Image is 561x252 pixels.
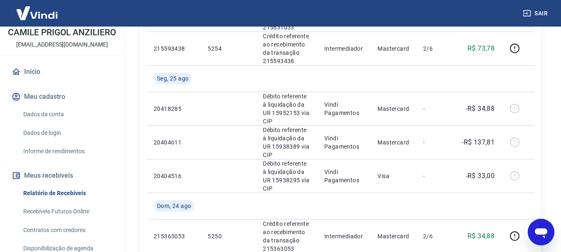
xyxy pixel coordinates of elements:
p: Vindi Pagamentos [324,134,364,151]
p: 5254 [208,44,250,53]
p: Débito referente à liquidação da UR 15952153 via CIP [263,92,311,125]
p: -R$ 34,88 [466,104,495,114]
p: 215363053 [154,232,194,240]
p: Débito referente à liquidação da UR 15938389 via CIP [263,126,311,159]
a: Dados da conta [20,106,114,123]
p: 20404516 [154,172,194,180]
p: Visa [377,172,410,180]
button: Meu cadastro [10,88,114,106]
p: Mastercard [377,105,410,113]
p: Vindi Pagamentos [324,100,364,117]
p: 20418285 [154,105,194,113]
img: Vindi [10,0,64,26]
p: - [423,105,448,113]
a: Contratos com credores [20,222,114,239]
p: 5250 [208,232,250,240]
p: R$ 73,78 [468,44,495,54]
p: Mastercard [377,232,410,240]
p: 2/6 [423,232,448,240]
a: Dados de login [20,125,114,142]
p: Mastercard [377,138,410,147]
p: [EMAIL_ADDRESS][DOMAIN_NAME] [16,40,108,49]
a: Informe de rendimentos [20,143,114,160]
p: Mastercard [377,44,410,53]
p: Débito referente à liquidação da UR 15938295 via CIP [263,159,311,193]
button: Sair [521,6,551,21]
p: R$ 34,88 [468,231,495,241]
a: Recebíveis Futuros Online [20,203,114,220]
p: -R$ 137,81 [462,137,495,147]
button: Meus recebíveis [10,166,114,185]
p: - [423,138,448,147]
p: - [423,172,448,180]
span: Seg, 25 ago [157,74,189,83]
p: CAMILE PRIGOL ANZILIERO [8,28,116,37]
iframe: Botão para abrir a janela de mensagens [528,219,554,245]
p: Crédito referente ao recebimento da transação 215593438 [263,32,311,65]
span: Dom, 24 ago [157,202,191,210]
p: 20404611 [154,138,194,147]
p: 215593438 [154,44,194,53]
p: Intermediador [324,232,364,240]
p: -R$ 33,00 [466,171,495,181]
a: Relatório de Recebíveis [20,185,114,202]
p: 2/6 [423,44,448,53]
a: Início [10,63,114,81]
p: Vindi Pagamentos [324,168,364,184]
p: Intermediador [324,44,364,53]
